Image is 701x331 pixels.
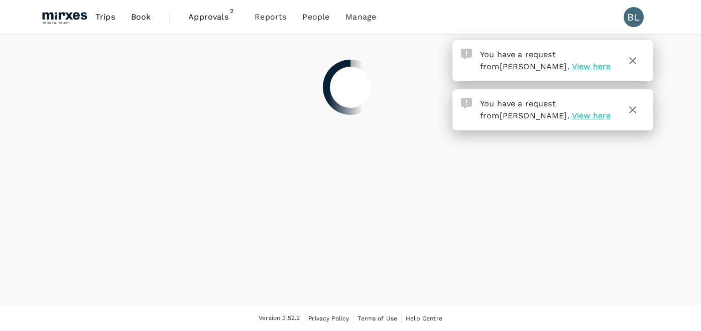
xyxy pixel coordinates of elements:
img: Approval Request [461,49,472,60]
span: [PERSON_NAME] [500,111,567,120]
a: Help Centre [406,313,442,324]
span: Book [131,11,151,23]
div: BL [624,7,644,27]
a: Privacy Policy [308,313,349,324]
a: Terms of Use [358,313,397,324]
span: Manage [345,11,376,23]
span: Terms of Use [358,315,397,322]
span: People [302,11,329,23]
span: 2 [226,6,237,16]
span: You have a request from . [480,50,569,71]
span: View here [572,111,611,120]
span: View here [572,62,611,71]
span: You have a request from . [480,99,569,120]
span: Reports [255,11,286,23]
span: Trips [95,11,115,23]
img: Mirxes Holding Pte Ltd [41,6,87,28]
img: Approval Request [461,98,472,109]
span: Approvals [188,11,239,23]
span: [PERSON_NAME] [500,62,567,71]
span: Version 3.52.2 [259,313,300,323]
span: Privacy Policy [308,315,349,322]
span: Help Centre [406,315,442,322]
